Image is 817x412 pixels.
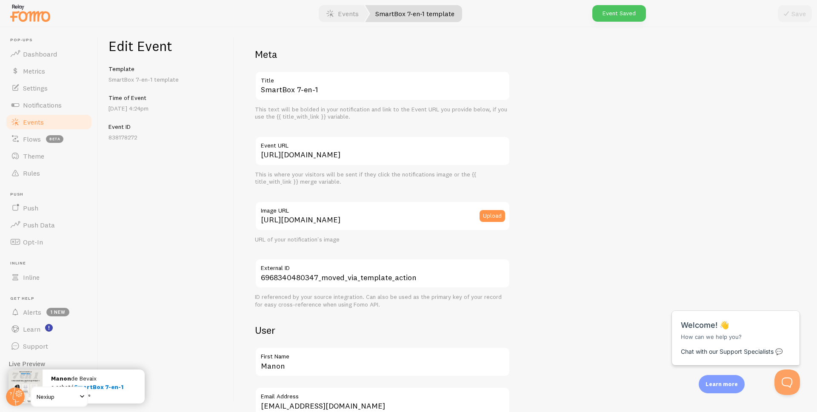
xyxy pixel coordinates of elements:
[109,123,224,131] h5: Event ID
[255,236,510,244] div: URL of your notification's image
[46,308,69,316] span: 1 new
[5,97,93,114] a: Notifications
[37,392,77,402] span: Nexiup
[699,375,745,393] div: Learn more
[255,324,510,337] h2: User
[23,169,40,177] span: Rules
[23,204,38,212] span: Push
[109,75,224,84] p: SmartBox 7-en-1 template
[774,369,800,395] iframe: Help Scout Beacon - Open
[668,290,805,369] iframe: Help Scout Beacon - Messages and Notifications
[255,387,510,401] label: Email Address
[5,233,93,250] a: Opt-In
[23,67,45,75] span: Metrics
[480,210,505,222] button: Upload
[10,37,93,43] span: Pop-ups
[23,221,55,229] span: Push Data
[23,135,41,143] span: Flows
[255,347,510,361] label: First Name
[109,133,224,142] p: 838178272
[5,45,93,63] a: Dashboard
[255,259,510,273] label: External ID
[5,199,93,216] a: Push
[23,238,43,246] span: Opt-In
[5,216,93,233] a: Push Data
[23,118,44,126] span: Events
[23,84,48,92] span: Settings
[109,104,224,113] p: [DATE] 4:24pm
[5,338,93,355] a: Support
[109,94,224,102] h5: Time of Event
[5,304,93,321] a: Alerts 1 new
[5,114,93,131] a: Events
[5,165,93,182] a: Rules
[5,321,93,338] a: Learn
[5,269,93,286] a: Inline
[9,2,51,24] img: fomo-relay-logo-orange.svg
[23,342,48,350] span: Support
[23,50,57,58] span: Dashboard
[23,325,40,333] span: Learn
[255,171,510,186] div: This is where your visitors will be sent if they click the notifications image or the {{ title_wi...
[5,148,93,165] a: Theme
[109,65,224,73] h5: Template
[10,296,93,301] span: Get Help
[255,293,510,308] div: ID referenced by your source integration. Can also be used as the primary key of your record for ...
[109,37,224,55] h1: Edit Event
[5,63,93,80] a: Metrics
[5,131,93,148] a: Flows beta
[255,136,510,151] label: Event URL
[255,71,510,85] label: Title
[23,101,62,109] span: Notifications
[255,48,510,61] h2: Meta
[45,324,53,332] svg: <p>Watch New Feature Tutorials!</p>
[255,201,510,216] label: Image URL
[23,273,40,281] span: Inline
[706,380,738,388] p: Learn more
[10,192,93,197] span: Push
[255,106,510,121] div: This text will be bolded in your notification and link to the Event URL you provide below, if you...
[46,135,63,143] span: beta
[10,261,93,266] span: Inline
[23,152,44,160] span: Theme
[23,308,41,316] span: Alerts
[592,5,646,22] div: Event Saved
[5,80,93,97] a: Settings
[31,386,88,407] a: Nexiup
